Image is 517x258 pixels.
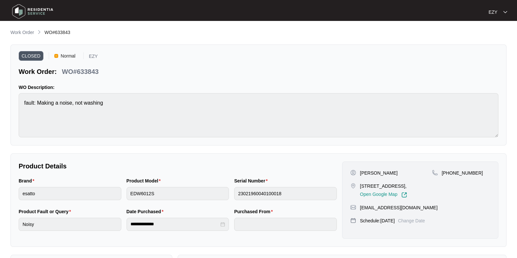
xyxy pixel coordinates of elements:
[44,30,70,35] span: WO#633843
[127,187,229,200] input: Product Model
[9,29,35,36] a: Work Order
[19,178,37,184] label: Brand
[19,93,498,137] textarea: fault: Making a noise, not washing
[360,170,398,176] p: [PERSON_NAME]
[19,51,43,61] span: CLOSED
[130,221,219,228] input: Date Purchased
[432,170,438,176] img: map-pin
[360,204,438,211] p: [EMAIL_ADDRESS][DOMAIN_NAME]
[89,54,98,61] p: EZY
[398,217,425,224] p: Change Date
[234,208,275,215] label: Purchased From
[62,67,98,76] p: WO#633843
[234,187,337,200] input: Serial Number
[10,29,34,36] p: Work Order
[350,217,356,223] img: map-pin
[19,187,121,200] input: Brand
[350,183,356,189] img: map-pin
[360,183,407,189] p: [STREET_ADDRESS],
[401,192,407,198] img: Link-External
[234,218,337,231] input: Purchased From
[37,29,42,35] img: chevron-right
[54,54,58,58] img: Vercel Logo
[234,178,270,184] label: Serial Number
[442,170,483,176] p: [PHONE_NUMBER]
[360,192,407,198] a: Open Google Map
[19,67,57,76] p: Work Order:
[19,208,74,215] label: Product Fault or Query
[503,10,507,14] img: dropdown arrow
[10,2,56,21] img: residentia service logo
[19,84,498,91] p: WO Description:
[350,204,356,210] img: map-pin
[350,170,356,176] img: user-pin
[58,51,78,61] span: Normal
[360,217,395,224] p: Schedule: [DATE]
[127,208,166,215] label: Date Purchased
[127,178,164,184] label: Product Model
[19,218,121,231] input: Product Fault or Query
[19,162,337,171] p: Product Details
[489,9,497,15] p: EZY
